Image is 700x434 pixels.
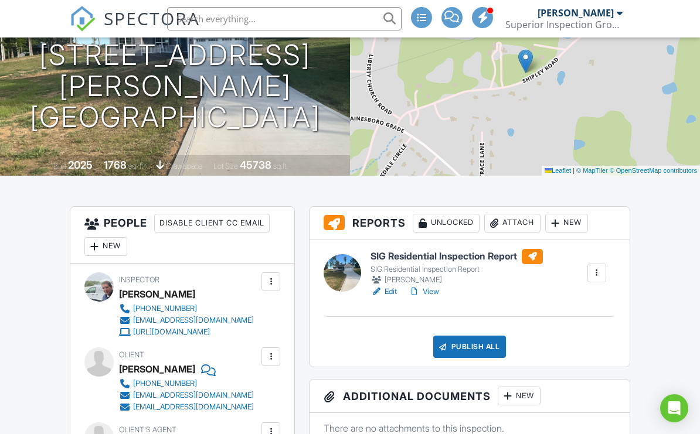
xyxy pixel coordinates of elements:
[70,16,200,40] a: SPECTORA
[84,237,127,256] div: New
[119,326,254,338] a: [URL][DOMAIN_NAME]
[133,304,197,313] div: [PHONE_NUMBER]
[610,167,697,174] a: © OpenStreetMap contributors
[371,265,543,274] div: SIG Residential Inspection Report
[538,7,614,19] div: [PERSON_NAME]
[310,380,629,413] h3: Additional Documents
[133,391,254,400] div: [EMAIL_ADDRESS][DOMAIN_NAME]
[133,402,254,412] div: [EMAIL_ADDRESS][DOMAIN_NAME]
[545,214,588,233] div: New
[371,274,543,286] div: [PERSON_NAME]
[213,162,238,170] span: Lot Size
[119,360,195,378] div: [PERSON_NAME]
[104,159,127,171] div: 1768
[119,303,254,315] a: [PHONE_NUMBER]
[413,214,480,233] div: Unlocked
[371,286,397,298] a: Edit
[70,6,96,32] img: The Best Home Inspection Software - Spectora
[133,316,254,325] div: [EMAIL_ADDRESS][DOMAIN_NAME]
[545,167,571,174] a: Leaflet
[119,425,176,434] span: Client's Agent
[573,167,575,174] span: |
[119,401,254,413] a: [EMAIL_ADDRESS][DOMAIN_NAME]
[119,350,144,359] span: Client
[68,159,93,171] div: 2025
[371,249,543,264] h6: SIG Residential Inspection Report
[133,327,210,337] div: [URL][DOMAIN_NAME]
[660,394,688,422] div: Open Intercom Messenger
[167,7,402,30] input: Search everything...
[119,389,254,401] a: [EMAIL_ADDRESS][DOMAIN_NAME]
[19,40,331,132] h1: [STREET_ADDRESS][PERSON_NAME] [GEOGRAPHIC_DATA]
[371,249,543,286] a: SIG Residential Inspection Report SIG Residential Inspection Report [PERSON_NAME]
[53,162,66,170] span: Built
[119,285,195,303] div: [PERSON_NAME]
[518,49,533,73] img: Marker
[104,6,200,30] span: SPECTORA
[154,214,270,233] div: Disable Client CC Email
[133,379,197,388] div: [PHONE_NUMBER]
[240,159,271,171] div: 45738
[119,378,254,389] a: [PHONE_NUMBER]
[70,207,294,264] h3: People
[119,275,159,284] span: Inspector
[484,214,541,233] div: Attach
[310,207,629,240] h3: Reports
[576,167,608,174] a: © MapTiler
[505,19,623,30] div: Superior Inspection Group
[273,162,288,170] span: sq.ft.
[498,387,541,405] div: New
[409,286,439,298] a: View
[128,162,145,170] span: sq. ft.
[166,162,202,170] span: crawlspace
[433,336,507,358] div: Publish All
[119,315,254,326] a: [EMAIL_ADDRESS][DOMAIN_NAME]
